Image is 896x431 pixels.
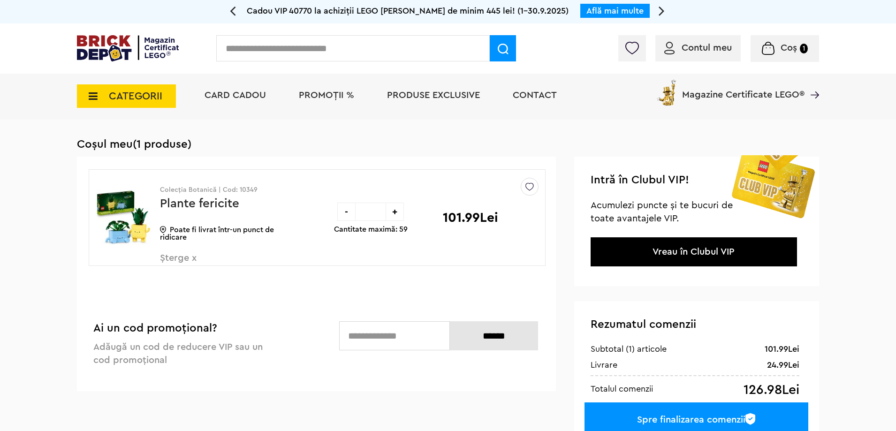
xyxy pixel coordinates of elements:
[653,247,735,257] a: Vreau în Clubul VIP
[765,343,799,355] div: 101.99Lei
[160,253,270,273] span: Șterge x
[299,91,354,100] a: PROMOȚII %
[591,319,696,330] span: Rezumatul comenzii
[591,201,733,223] span: Acumulezi puncte și te bucuri de toate avantajele VIP.
[664,43,732,53] a: Contul meu
[160,197,239,210] a: Plante fericite
[109,91,162,101] span: CATEGORII
[205,91,266,100] a: Card Cadou
[386,203,404,221] div: +
[800,44,808,53] small: 1
[387,91,480,100] a: Produse exclusive
[781,43,797,53] span: Coș
[591,174,689,186] span: Intră în Clubul VIP!
[133,139,191,150] span: (1 produse)
[247,7,569,15] span: Cadou VIP 40770 la achiziții LEGO [PERSON_NAME] de minim 445 lei! (1-30.9.2025)
[513,91,557,100] a: Contact
[443,211,498,224] p: 101.99Lei
[586,7,644,15] a: Află mai multe
[744,383,799,397] div: 126.98Lei
[77,138,819,151] h1: Coșul meu
[805,78,819,87] a: Magazine Certificate LEGO®
[767,359,799,371] div: 24.99Lei
[682,43,732,53] span: Contul meu
[682,78,805,99] span: Magazine Certificate LEGO®
[334,226,408,233] p: Cantitate maximă: 59
[337,203,356,221] div: -
[160,226,294,241] p: Poate fi livrat într-un punct de ridicare
[93,342,263,365] span: Adăugă un cod de reducere VIP sau un cod promoțional
[160,187,294,193] p: Colecția Botanică | Cod: 10349
[96,183,153,253] img: Plante fericite
[591,359,617,371] div: Livrare
[93,323,217,334] span: Ai un cod promoțional?
[591,343,667,355] div: Subtotal (1) articole
[591,383,653,394] div: Totalul comenzii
